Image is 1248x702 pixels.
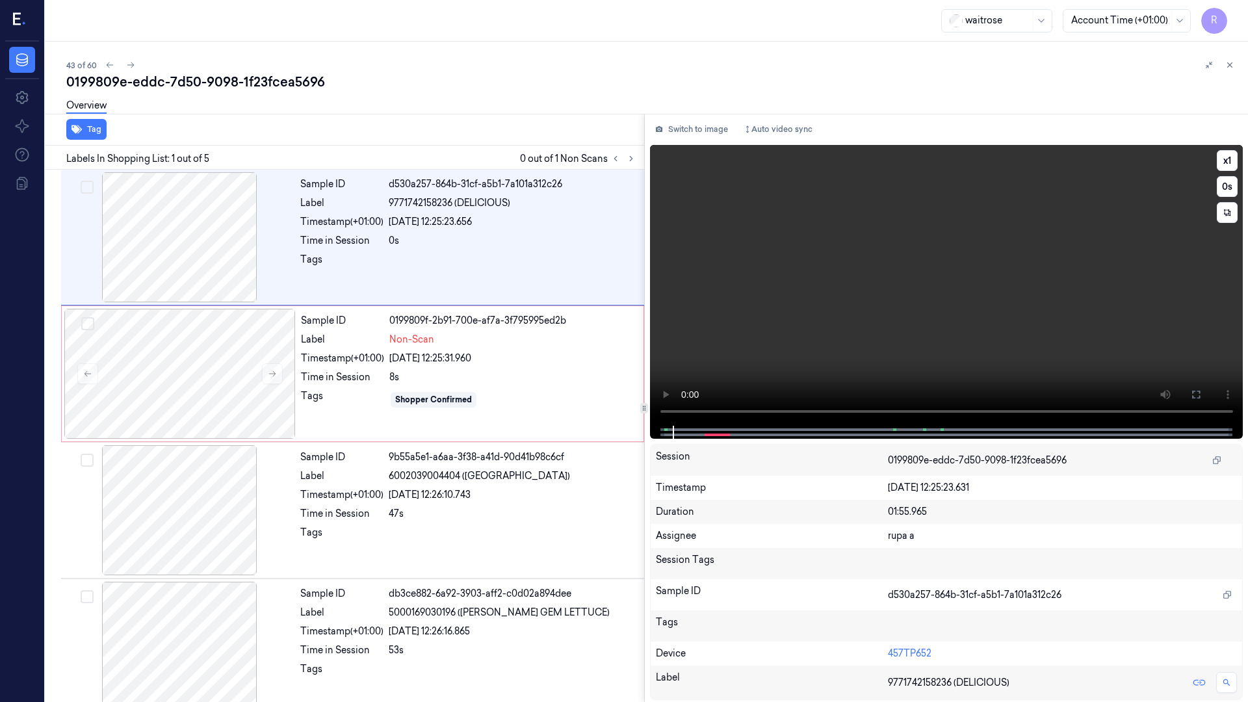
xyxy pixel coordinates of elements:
button: Auto video sync [738,119,818,140]
div: Time in Session [300,643,383,657]
div: [DATE] 12:25:23.656 [389,215,636,229]
div: 457TP652 [888,647,1237,660]
div: d530a257-864b-31cf-a5b1-7a101a312c26 [389,177,636,191]
div: Label [300,469,383,483]
button: R [1201,8,1227,34]
span: 6002039004404 ([GEOGRAPHIC_DATA]) [389,469,570,483]
span: d530a257-864b-31cf-a5b1-7a101a312c26 [888,588,1061,602]
span: 9771742158236 (DELICIOUS) [888,676,1009,690]
div: Timestamp [656,481,889,495]
a: Overview [66,99,107,114]
div: Assignee [656,529,889,543]
span: 9771742158236 (DELICIOUS) [389,196,510,210]
div: 0199809e-eddc-7d50-9098-1f23fcea5696 [66,73,1238,91]
div: 0s [389,234,636,248]
div: 47s [389,507,636,521]
div: Sample ID [656,584,889,605]
button: Select row [81,590,94,603]
div: rupa a [888,529,1237,543]
div: Timestamp (+01:00) [300,215,383,229]
div: Tags [656,616,889,636]
div: [DATE] 12:26:16.865 [389,625,636,638]
div: 0199809f-2b91-700e-af7a-3f795995ed2b [389,314,636,328]
button: Select row [81,317,94,330]
button: 0s [1217,176,1238,197]
div: Tags [300,526,383,547]
button: Switch to image [650,119,733,140]
div: Timestamp (+01:00) [301,352,384,365]
div: Label [656,671,889,694]
span: 43 of 60 [66,60,97,71]
div: Timestamp (+01:00) [300,625,383,638]
div: Label [300,196,383,210]
div: [DATE] 12:26:10.743 [389,488,636,502]
div: Shopper Confirmed [395,394,472,406]
div: 53s [389,643,636,657]
div: Session Tags [656,553,889,574]
div: Sample ID [300,450,383,464]
div: Tags [300,253,383,274]
div: 8s [389,370,636,384]
div: 9b55a5e1-a6aa-3f38-a41d-90d41b98c6cf [389,450,636,464]
span: Non-Scan [389,333,434,346]
div: Time in Session [300,234,383,248]
button: Tag [66,119,107,140]
div: Timestamp (+01:00) [300,488,383,502]
div: Session [656,450,889,471]
button: Select row [81,181,94,194]
div: Duration [656,505,889,519]
div: Time in Session [300,507,383,521]
div: Sample ID [300,177,383,191]
div: Tags [301,389,384,410]
div: Sample ID [301,314,384,328]
div: 01:55.965 [888,505,1237,519]
span: 0 out of 1 Non Scans [520,151,639,166]
div: Label [300,606,383,619]
div: Label [301,333,384,346]
div: db3ce882-6a92-3903-aff2-c0d02a894dee [389,587,636,601]
span: 0199809e-eddc-7d50-9098-1f23fcea5696 [888,454,1067,467]
span: 5000169030196 ([PERSON_NAME] GEM LETTUCE) [389,606,610,619]
div: Sample ID [300,587,383,601]
div: Time in Session [301,370,384,384]
div: Tags [300,662,383,683]
div: Device [656,647,889,660]
button: x1 [1217,150,1238,171]
span: Labels In Shopping List: 1 out of 5 [66,152,209,166]
div: [DATE] 12:25:31.960 [389,352,636,365]
div: [DATE] 12:25:23.631 [888,481,1237,495]
button: Select row [81,454,94,467]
